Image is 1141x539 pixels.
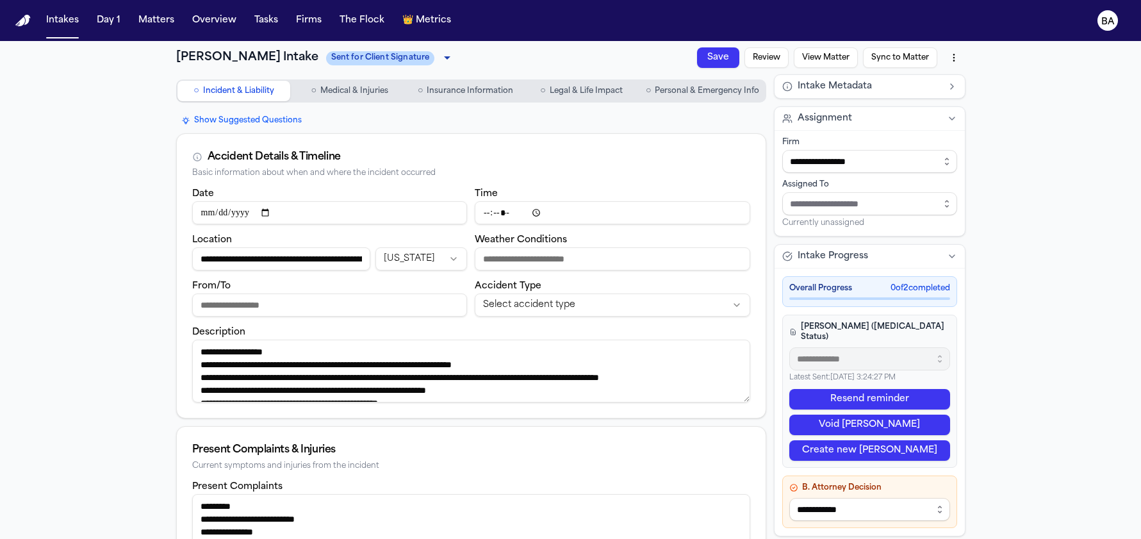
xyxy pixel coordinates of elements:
[409,81,522,101] button: Go to Insurance Information
[775,75,965,98] button: Intake Metadata
[789,283,852,294] span: Overall Progress
[646,85,651,97] span: ○
[249,9,283,32] button: Tasks
[475,189,498,199] label: Time
[133,9,179,32] button: Matters
[475,201,750,224] input: Incident time
[891,283,950,294] span: 0 of 2 completed
[192,482,283,492] label: Present Complaints
[475,281,541,291] label: Accident Type
[203,86,274,96] span: Incident & Liability
[15,15,31,27] a: Home
[697,47,739,68] button: Save
[397,9,456,32] button: crownMetrics
[326,49,456,67] div: Update intake status
[192,235,232,245] label: Location
[192,247,370,270] input: Incident location
[789,389,950,410] button: Resend reminder
[334,9,390,32] button: The Flock
[744,47,789,68] button: Review
[192,340,750,402] textarea: Incident description
[789,440,950,461] button: Create new [PERSON_NAME]
[326,51,435,65] span: Sent for Client Signature
[789,373,950,384] p: Latest Sent: [DATE] 3:24:27 PM
[193,85,199,97] span: ○
[311,85,316,97] span: ○
[375,247,467,270] button: Incident state
[192,461,750,471] div: Current symptoms and injuries from the incident
[775,107,965,130] button: Assignment
[320,86,388,96] span: Medical & Injuries
[192,281,231,291] label: From/To
[942,46,965,69] button: More actions
[782,150,957,173] input: Select firm
[540,85,545,97] span: ○
[789,483,950,493] h4: B. Attorney Decision
[41,9,84,32] button: Intakes
[789,322,950,342] h4: [PERSON_NAME] ([MEDICAL_DATA] Status)
[291,9,327,32] button: Firms
[794,47,858,68] button: View Matter
[475,235,567,245] label: Weather Conditions
[782,137,957,147] div: Firm
[775,245,965,268] button: Intake Progress
[176,49,318,67] h1: [PERSON_NAME] Intake
[798,250,868,263] span: Intake Progress
[525,81,638,101] button: Go to Legal & Life Impact
[641,81,764,101] button: Go to Personal & Emergency Info
[192,328,245,337] label: Description
[475,247,750,270] input: Weather conditions
[550,86,623,96] span: Legal & Life Impact
[176,113,307,128] button: Show Suggested Questions
[192,169,750,178] div: Basic information about when and where the incident occurred
[192,201,468,224] input: Incident date
[782,179,957,190] div: Assigned To
[192,442,750,458] div: Present Complaints & Injuries
[655,86,759,96] span: Personal & Emergency Info
[293,81,406,101] button: Go to Medical & Injuries
[192,189,214,199] label: Date
[15,15,31,27] img: Finch Logo
[863,47,937,68] button: Sync to Matter
[92,9,126,32] button: Day 1
[798,112,852,125] span: Assignment
[418,85,423,97] span: ○
[789,415,950,435] button: Void [PERSON_NAME]
[427,86,513,96] span: Insurance Information
[187,9,242,32] button: Overview
[208,149,341,165] div: Accident Details & Timeline
[177,81,291,101] button: Go to Incident & Liability
[192,294,468,317] input: From/To destination
[782,218,864,228] span: Currently unassigned
[798,80,872,93] span: Intake Metadata
[782,192,957,215] input: Assign to staff member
